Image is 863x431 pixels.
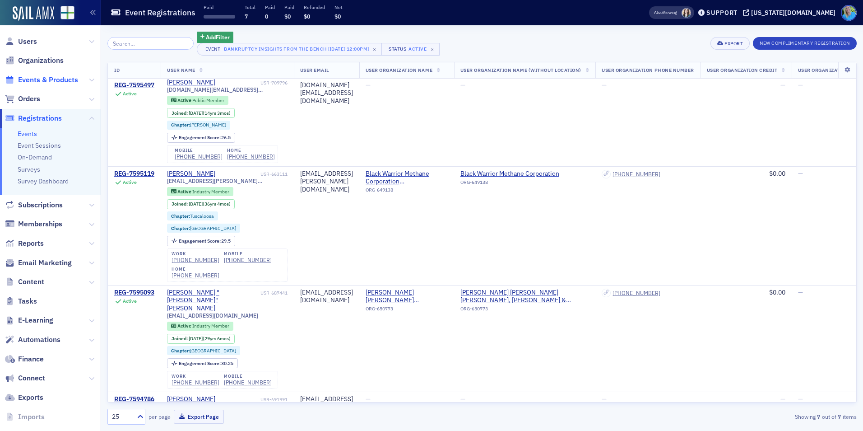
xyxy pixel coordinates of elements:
[224,374,272,379] div: mobile
[148,412,171,421] label: per page
[753,37,857,50] button: New Complimentary Registration
[189,335,203,342] span: [DATE]
[189,336,231,342] div: (29yrs 6mos)
[428,45,436,53] span: ×
[123,179,137,185] div: Active
[5,354,44,364] a: Finance
[179,134,222,141] span: Engagement Score :
[167,224,240,233] div: Chapter:
[13,6,54,21] img: SailAMX
[179,239,231,244] div: 29.5
[18,258,72,268] span: Email Marketing
[366,81,371,89] span: —
[171,188,229,194] a: Active Industry Member
[174,410,224,424] button: Export Page
[167,170,215,178] div: [PERSON_NAME]
[753,38,857,47] a: New Complimentary Registration
[5,94,40,104] a: Orders
[18,94,40,104] span: Orders
[816,412,822,421] strong: 7
[751,9,835,17] div: [US_STATE][DOMAIN_NAME]
[371,45,379,53] span: ×
[18,219,62,229] span: Memberships
[112,412,132,422] div: 25
[5,315,53,325] a: E-Learning
[204,15,235,19] span: ‌
[167,211,218,220] div: Chapter:
[179,360,222,366] span: Engagement Score :
[5,296,37,306] a: Tasks
[204,4,235,10] p: Paid
[171,122,226,128] a: Chapter:[PERSON_NAME]
[304,13,310,20] span: $0
[300,289,353,305] div: [EMAIL_ADDRESS][DOMAIN_NAME]
[167,289,259,313] a: [PERSON_NAME] "[PERSON_NAME]" [PERSON_NAME]
[743,9,839,16] button: [US_STATE][DOMAIN_NAME]
[172,251,219,257] div: work
[460,170,559,178] span: Black Warrior Methane Corporation
[5,113,62,123] a: Registrations
[114,170,154,178] div: REG-7595119
[107,37,194,50] input: Search…
[769,169,785,178] span: $0.00
[265,13,268,20] span: 0
[167,346,240,355] div: Chapter:
[5,200,63,210] a: Subscriptions
[18,37,37,47] span: Users
[167,312,258,319] span: [EMAIL_ADDRESS][DOMAIN_NAME]
[171,225,190,231] span: Chapter :
[710,37,750,50] button: Export
[245,4,255,10] p: Total
[114,81,154,89] a: REG-7595497
[171,98,224,103] a: Active Public Member
[227,153,275,160] a: [PHONE_NUMBER]
[612,171,660,178] a: [PHONE_NUMBER]
[167,187,233,196] div: Active: Active: Industry Member
[172,201,189,207] span: Joined :
[18,153,52,161] a: On-Demand
[114,67,120,73] span: ID
[18,130,37,138] a: Events
[18,239,44,248] span: Reports
[224,44,369,53] div: Bankruptcy Insights from the Bench [[DATE] 12:00pm]
[5,37,37,47] a: Users
[388,46,407,52] div: Status
[366,306,448,315] div: ORG-650773
[167,121,230,130] div: Chapter:
[654,9,677,16] span: Viewing
[366,289,448,305] span: Baker Donelson Bearman, Caldwell & Be Berkowitz, PC (Birmingham, AL)
[613,412,857,421] div: Showing out of items
[5,412,45,422] a: Imports
[5,335,60,345] a: Automations
[192,188,229,195] span: Industry Member
[177,97,192,103] span: Active
[125,7,195,18] h1: Event Registrations
[18,296,37,306] span: Tasks
[612,290,660,296] div: [PHONE_NUMBER]
[171,347,190,354] span: Chapter :
[18,277,44,287] span: Content
[167,236,235,246] div: Engagement Score: 29.5
[167,79,215,87] a: [PERSON_NAME]
[167,395,215,403] a: [PERSON_NAME]
[167,322,233,331] div: Active: Active: Industry Member
[171,323,229,329] a: Active Industry Member
[189,201,231,207] div: (36yrs 4mos)
[366,187,448,196] div: ORG-649138
[366,67,433,73] span: User Organization Name
[798,81,803,89] span: —
[18,165,40,173] a: Surveys
[798,169,803,178] span: —
[18,373,45,383] span: Connect
[167,178,288,184] span: [EMAIL_ADDRESS][PERSON_NAME][DOMAIN_NAME]
[18,56,64,66] span: Organizations
[189,110,231,116] div: (14yrs 3mos)
[602,67,694,73] span: User Organization Phone Number
[177,323,192,329] span: Active
[172,379,219,386] a: [PHONE_NUMBER]
[167,358,238,368] div: Engagement Score: 30.25
[798,395,803,403] span: —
